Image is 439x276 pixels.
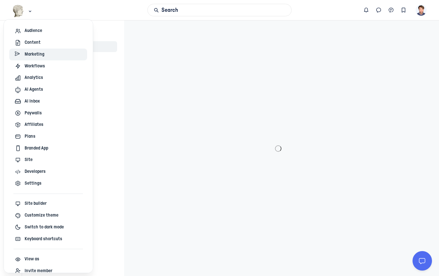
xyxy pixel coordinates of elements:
span: Plans [25,133,35,140]
span: AI Agents [25,86,43,93]
div: Museums as Progress logo [4,19,93,273]
span: Paywalls [25,110,42,117]
button: Circle support widget [413,251,432,270]
span: Settings [25,180,41,187]
span: Audience [25,27,42,34]
button: Search [147,4,291,16]
span: Customize theme [25,212,58,219]
span: View as [25,256,39,263]
span: Analytics [25,74,43,81]
button: Bookmarks [397,4,410,16]
span: Content [25,39,41,46]
span: AI Inbox [25,98,40,105]
button: Notifications [360,4,373,16]
button: Museums as Progress logo [12,4,33,18]
span: Branded App [25,145,48,152]
span: Developers [25,168,46,175]
button: Chat threads [385,4,398,16]
span: Switch to dark mode [25,224,64,231]
span: Workflows [25,63,45,70]
span: Site [25,157,33,163]
span: Marketing [25,51,44,58]
span: Affiliates [25,121,43,128]
button: Direct messages [373,4,385,16]
img: Museums as Progress logo [12,5,24,17]
span: Keyboard shortcuts [25,236,62,242]
span: Site builder [25,200,47,207]
button: User menu options [416,4,427,16]
span: Invite member [25,268,52,274]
